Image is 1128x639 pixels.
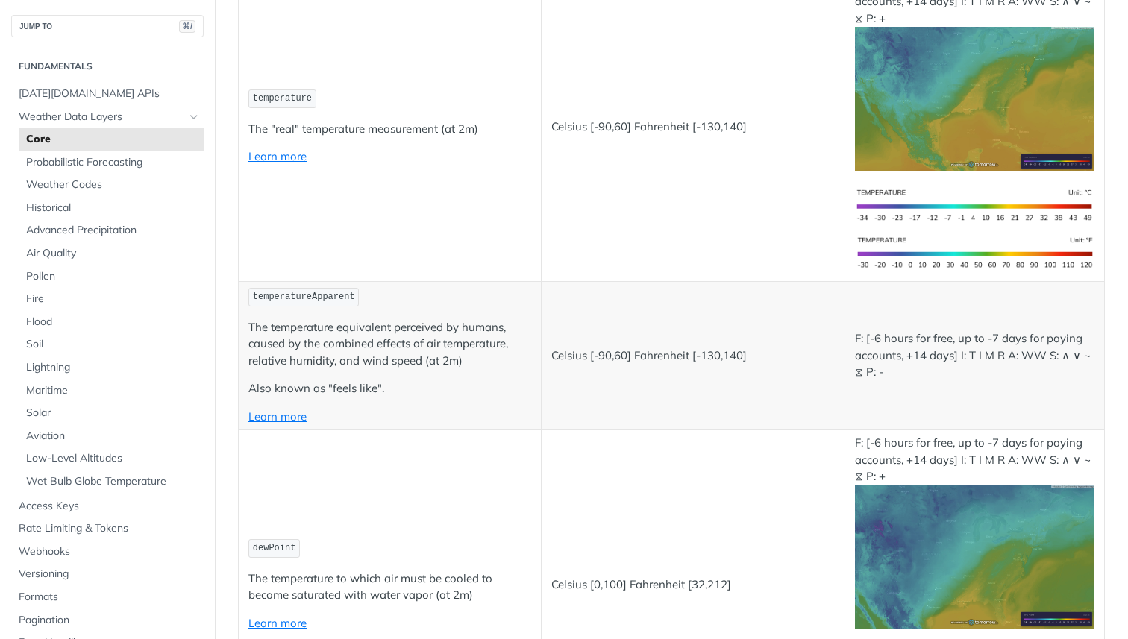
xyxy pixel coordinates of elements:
[855,435,1094,629] p: F: [-6 hours for free, up to -7 days for paying accounts, +14 days] I: T I M R A: WW S: ∧ ∨ ~ ⧖ P: +
[855,91,1094,105] span: Expand image
[26,429,200,444] span: Aviation
[19,128,204,151] a: Core
[26,406,200,421] span: Solar
[253,292,355,302] span: temperatureApparent
[551,576,834,594] p: Celsius [0,100] Fahrenheit [32,212]
[11,609,204,632] a: Pagination
[11,563,204,585] a: Versioning
[19,333,204,356] a: Soil
[19,470,204,493] a: Wet Bulb Globe Temperature
[26,474,200,489] span: Wet Bulb Globe Temperature
[26,269,200,284] span: Pollen
[248,121,531,138] p: The "real" temperature measurement (at 2m)
[855,549,1094,563] span: Expand image
[26,223,200,238] span: Advanced Precipitation
[19,613,200,628] span: Pagination
[248,319,531,370] p: The temperature equivalent perceived by humans, caused by the combined effects of air temperature...
[248,380,531,397] p: Also known as "feels like".
[19,151,204,174] a: Probabilistic Forecasting
[11,586,204,608] a: Formats
[855,198,1094,212] span: Expand image
[11,106,204,128] a: Weather Data LayersHide subpages for Weather Data Layers
[248,149,307,163] a: Learn more
[248,570,531,604] p: The temperature to which air must be cooled to become saturated with water vapor (at 2m)
[551,119,834,136] p: Celsius [-90,60] Fahrenheit [-130,140]
[26,451,200,466] span: Low-Level Altitudes
[11,83,204,105] a: [DATE][DOMAIN_NAME] APIs
[855,245,1094,259] span: Expand image
[19,567,200,582] span: Versioning
[11,541,204,563] a: Webhooks
[19,174,204,196] a: Weather Codes
[253,93,312,104] span: temperature
[26,201,200,215] span: Historical
[26,360,200,375] span: Lightning
[19,499,200,514] span: Access Keys
[19,425,204,447] a: Aviation
[19,356,204,379] a: Lightning
[19,521,200,536] span: Rate Limiting & Tokens
[26,132,200,147] span: Core
[19,110,184,125] span: Weather Data Layers
[19,402,204,424] a: Solar
[26,246,200,261] span: Air Quality
[19,380,204,402] a: Maritime
[26,177,200,192] span: Weather Codes
[19,544,200,559] span: Webhooks
[19,197,204,219] a: Historical
[26,383,200,398] span: Maritime
[11,60,204,73] h2: Fundamentals
[248,616,307,630] a: Learn more
[188,111,200,123] button: Hide subpages for Weather Data Layers
[19,311,204,333] a: Flood
[551,347,834,365] p: Celsius [-90,60] Fahrenheit [-130,140]
[19,219,204,242] a: Advanced Precipitation
[26,315,200,330] span: Flood
[11,517,204,540] a: Rate Limiting & Tokens
[26,337,200,352] span: Soil
[855,330,1094,381] p: F: [-6 hours for free, up to -7 days for paying accounts, +14 days] I: T I M R A: WW S: ∧ ∨ ~ ⧖ P: -
[19,288,204,310] a: Fire
[179,20,195,33] span: ⌘/
[253,543,296,553] span: dewPoint
[19,447,204,470] a: Low-Level Altitudes
[11,15,204,37] button: JUMP TO⌘/
[19,86,200,101] span: [DATE][DOMAIN_NAME] APIs
[26,155,200,170] span: Probabilistic Forecasting
[19,265,204,288] a: Pollen
[11,495,204,517] a: Access Keys
[19,590,200,605] span: Formats
[19,242,204,265] a: Air Quality
[26,292,200,306] span: Fire
[248,409,307,424] a: Learn more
